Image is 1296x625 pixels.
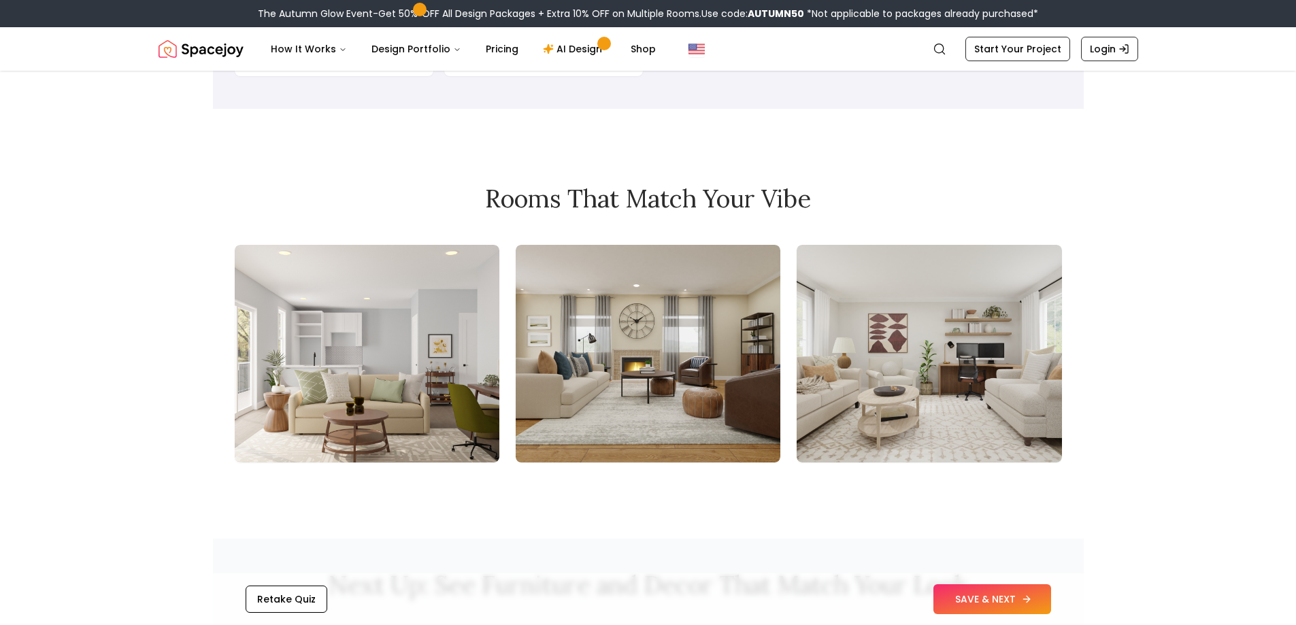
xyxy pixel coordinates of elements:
[620,35,667,63] a: Shop
[260,35,358,63] button: How It Works
[1081,37,1138,61] a: Login
[159,35,244,63] img: Spacejoy Logo
[748,7,804,20] b: AUTUMN50
[532,35,617,63] a: AI Design
[235,185,1062,212] h2: Rooms That Match Your Vibe
[361,35,472,63] button: Design Portfolio
[933,584,1051,614] button: SAVE & NEXT
[965,37,1070,61] a: Start Your Project
[688,41,705,57] img: United States
[475,35,529,63] a: Pricing
[797,245,1061,462] img: Design 3
[701,7,804,20] span: Use code:
[159,27,1138,71] nav: Global
[258,7,1038,20] div: The Autumn Glow Event-Get 50% OFF All Design Packages + Extra 10% OFF on Multiple Rooms.
[516,245,780,462] img: Design 2
[159,35,244,63] a: Spacejoy
[804,7,1038,20] span: *Not applicable to packages already purchased*
[246,586,327,613] button: Retake Quiz
[235,571,1062,598] h2: Next Up: See Furniture and Decor That Match Your Look
[260,35,667,63] nav: Main
[235,245,499,462] img: Design 1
